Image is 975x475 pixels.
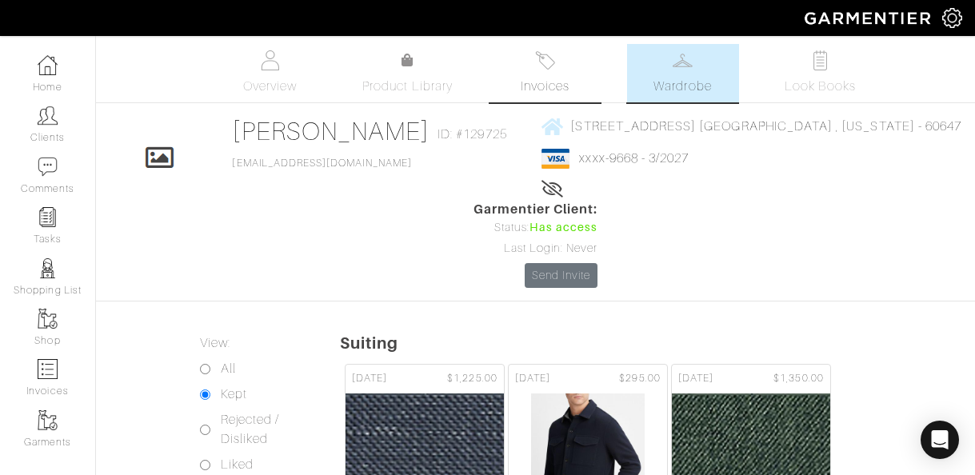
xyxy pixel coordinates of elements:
span: Invoices [521,77,569,96]
span: [STREET_ADDRESS] [GEOGRAPHIC_DATA] , [US_STATE] - 60647 [570,119,961,134]
a: [PERSON_NAME] [232,117,430,146]
span: $1,350.00 [773,371,823,386]
span: Overview [243,77,297,96]
img: garments-icon-b7da505a4dc4fd61783c78ac3ca0ef83fa9d6f193b1c9dc38574b1d14d53ca28.png [38,309,58,329]
span: $295.00 [619,371,660,386]
img: orders-27d20c2124de7fd6de4e0e44c1d41de31381a507db9b33961299e4e07d508b8c.svg [535,50,555,70]
span: $1,225.00 [447,371,497,386]
span: Has access [529,219,598,237]
span: [DATE] [678,371,713,386]
img: orders-icon-0abe47150d42831381b5fb84f609e132dff9fe21cb692f30cb5eec754e2cba89.png [38,359,58,379]
img: reminder-icon-8004d30b9f0a5d33ae49ab947aed9ed385cf756f9e5892f1edd6e32f2345188e.png [38,207,58,227]
label: Rejected / Disliked [221,410,300,449]
img: todo-9ac3debb85659649dc8f770b8b6100bb5dab4b48dedcbae339e5042a72dfd3cc.svg [810,50,830,70]
label: Kept [221,385,247,404]
img: wardrobe-487a4870c1b7c33e795ec22d11cfc2ed9d08956e64fb3008fe2437562e282088.svg [673,50,693,70]
span: ID: #129725 [438,125,507,144]
div: Status: [474,219,598,237]
span: Product Library [362,77,453,96]
a: Invoices [489,44,601,102]
img: visa-934b35602734be37eb7d5d7e5dbcd2044c359bf20a24dc3361ca3fa54326a8a7.png [541,149,569,169]
img: clients-icon-6bae9207a08558b7cb47a8932f037763ab4055f8c8b6bfacd5dc20c3e0201464.png [38,106,58,126]
a: [STREET_ADDRESS] [GEOGRAPHIC_DATA] , [US_STATE] - 60647 [541,116,961,136]
img: gear-icon-white-bd11855cb880d31180b6d7d6211b90ccbf57a29d726f0c71d8c61bd08dd39cc2.png [942,8,962,28]
img: basicinfo-40fd8af6dae0f16599ec9e87c0ef1c0a1fdea2edbe929e3d69a839185d80c458.svg [260,50,280,70]
label: All [221,359,236,378]
label: View: [200,333,230,353]
span: Look Books [785,77,856,96]
span: Garmentier Client: [474,200,598,219]
a: Overview [214,44,326,102]
img: garments-icon-b7da505a4dc4fd61783c78ac3ca0ef83fa9d6f193b1c9dc38574b1d14d53ca28.png [38,410,58,430]
div: Open Intercom Messenger [921,421,959,459]
a: [EMAIL_ADDRESS][DOMAIN_NAME] [232,158,411,169]
label: Liked [221,455,254,474]
a: Send Invite [525,263,598,288]
a: Wardrobe [627,44,739,102]
span: [DATE] [515,371,550,386]
img: stylists-icon-eb353228a002819b7ec25b43dbf5f0378dd9e0616d9560372ff212230b889e62.png [38,258,58,278]
div: Last Login: Never [474,240,598,257]
span: [DATE] [352,371,387,386]
a: Look Books [765,44,877,102]
a: xxxx-9668 - 3/2027 [579,151,689,166]
h5: Suiting [340,333,975,353]
a: Product Library [352,51,464,96]
img: dashboard-icon-dbcd8f5a0b271acd01030246c82b418ddd0df26cd7fceb0bd07c9910d44c42f6.png [38,55,58,75]
span: Wardrobe [653,77,711,96]
img: comment-icon-a0a6a9ef722e966f86d9cbdc48e553b5cf19dbc54f86b18d962a5391bc8f6eb6.png [38,157,58,177]
img: garmentier-logo-header-white-b43fb05a5012e4ada735d5af1a66efaba907eab6374d6393d1fbf88cb4ef424d.png [797,4,942,32]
